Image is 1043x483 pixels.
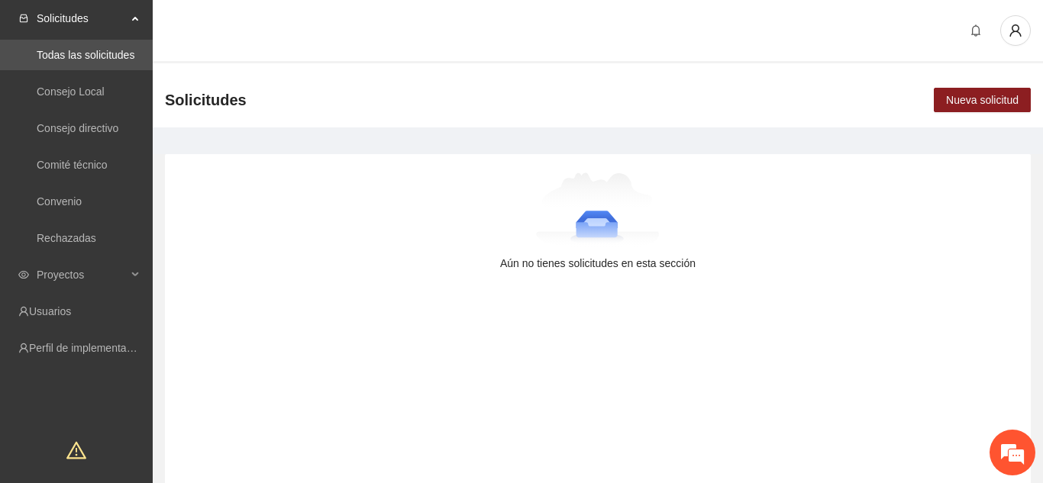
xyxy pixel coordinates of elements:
[29,305,71,317] a: Usuarios
[37,3,127,34] span: Solicitudes
[964,24,987,37] span: bell
[18,13,29,24] span: inbox
[37,259,127,290] span: Proyectos
[29,342,148,354] a: Perfil de implementadora
[964,18,988,43] button: bell
[1001,24,1030,37] span: user
[946,92,1019,108] span: Nueva solicitud
[37,85,105,98] a: Consejo Local
[18,269,29,280] span: eye
[37,122,118,134] a: Consejo directivo
[165,88,247,112] span: Solicitudes
[37,232,96,244] a: Rechazadas
[1000,15,1031,46] button: user
[37,159,108,171] a: Comité técnico
[37,49,134,61] a: Todas las solicitudes
[934,88,1031,112] button: Nueva solicitud
[189,255,1006,272] div: Aún no tienes solicitudes en esta sección
[37,195,82,208] a: Convenio
[536,172,660,249] img: Aún no tienes solicitudes en esta sección
[66,440,86,460] span: warning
